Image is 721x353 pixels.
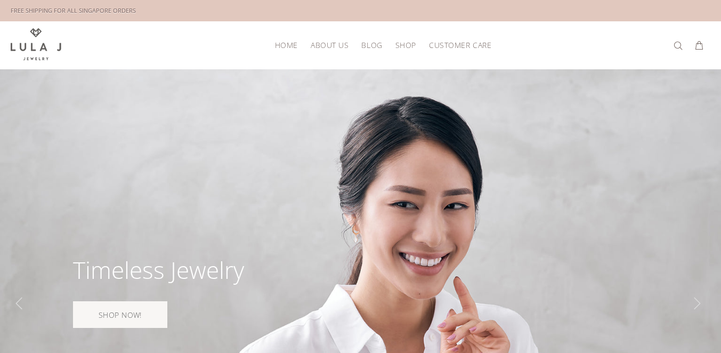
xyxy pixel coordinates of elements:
a: SHOP NOW! [73,301,167,328]
div: Timeless Jewelry [73,258,244,282]
a: Customer Care [423,37,491,53]
a: Blog [355,37,388,53]
a: Shop [389,37,423,53]
div: FREE SHIPPING FOR ALL SINGAPORE ORDERS [11,5,136,17]
span: About Us [311,41,349,49]
span: HOME [275,41,298,49]
a: About Us [304,37,355,53]
span: Shop [395,41,416,49]
a: HOME [269,37,304,53]
span: Customer Care [429,41,491,49]
span: Blog [361,41,382,49]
